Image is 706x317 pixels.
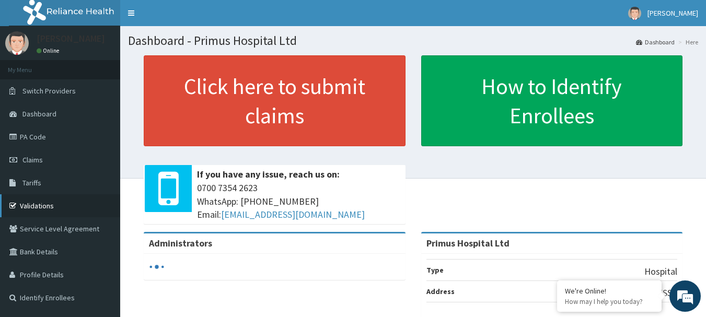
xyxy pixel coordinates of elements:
span: Dashboard [22,109,56,119]
p: How may I help you today? [565,297,654,306]
img: User Image [5,31,29,55]
b: Address [426,287,455,296]
span: [PERSON_NAME] [647,8,698,18]
b: Administrators [149,237,212,249]
a: How to Identify Enrollees [421,55,683,146]
b: If you have any issue, reach us on: [197,168,340,180]
p: Hospital [644,265,677,278]
a: Dashboard [636,38,675,46]
h1: Dashboard - Primus Hospital Ltd [128,34,698,48]
a: [EMAIL_ADDRESS][DOMAIN_NAME] [221,208,365,220]
a: Online [37,47,62,54]
span: 0700 7354 2623 WhatsApp: [PHONE_NUMBER] Email: [197,181,400,221]
span: Claims [22,155,43,165]
span: Tariffs [22,178,41,187]
a: Click here to submit claims [144,55,406,146]
strong: Primus Hospital Ltd [426,237,510,249]
p: [PERSON_NAME] [37,34,105,43]
img: User Image [628,7,641,20]
span: Switch Providers [22,86,76,96]
li: Here [676,38,698,46]
div: We're Online! [565,286,654,296]
svg: audio-loading [149,259,165,275]
b: Type [426,265,444,275]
